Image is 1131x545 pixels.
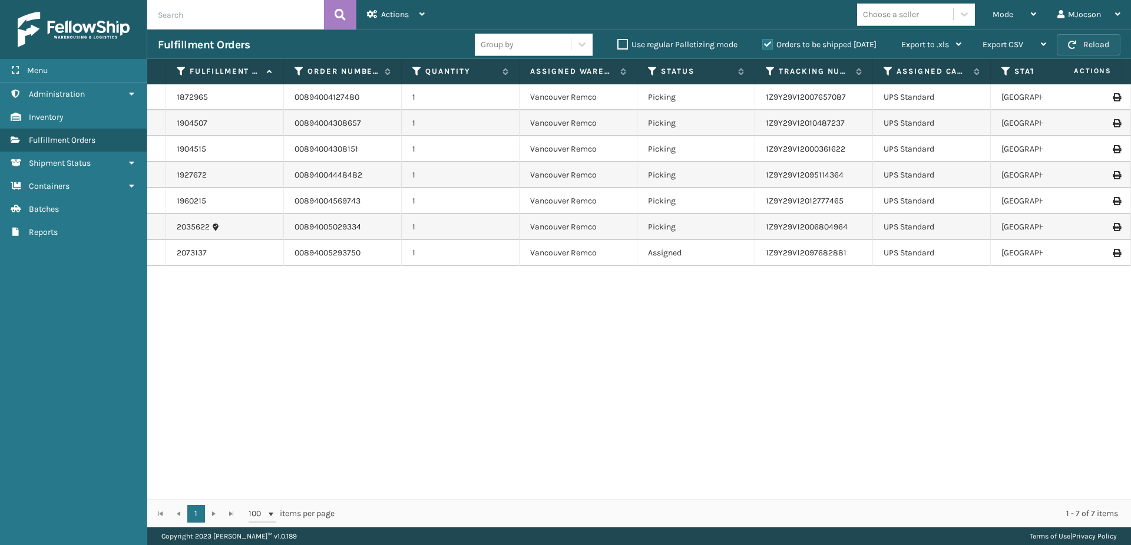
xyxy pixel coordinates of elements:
td: UPS Standard [873,188,991,214]
a: 1Z9Y29V12095114364 [766,170,844,180]
a: 1Z9Y29V12000361622 [766,144,845,154]
td: 00894004127480 [284,84,402,110]
td: 1 [402,110,520,136]
span: Actions [1037,61,1119,81]
td: 00894005029334 [284,214,402,240]
div: | [1030,527,1117,545]
td: 00894004308657 [284,110,402,136]
label: Assigned Warehouse [530,66,614,77]
label: Assigned Carrier Service [897,66,968,77]
div: Choose a seller [863,8,919,21]
td: 00894005293750 [284,240,402,266]
label: Order Number [307,66,379,77]
a: 1872965 [177,91,208,103]
span: Mode [993,9,1013,19]
a: 1Z9Y29V12097682881 [766,248,846,258]
h3: Fulfillment Orders [158,38,250,52]
td: [GEOGRAPHIC_DATA] [991,110,1109,136]
span: Batches [29,204,59,214]
td: [GEOGRAPHIC_DATA] [991,84,1109,110]
button: Reload [1057,34,1120,55]
td: Assigned [637,240,755,266]
a: 1Z9Y29V12010487237 [766,118,845,128]
td: Picking [637,136,755,162]
td: UPS Standard [873,240,991,266]
label: State [1014,66,1086,77]
td: Picking [637,188,755,214]
span: Administration [29,89,85,99]
a: 1960215 [177,195,206,207]
span: Shipment Status [29,158,91,168]
a: Privacy Policy [1072,532,1117,540]
i: Print Label [1113,197,1120,205]
td: UPS Standard [873,84,991,110]
a: 2073137 [177,247,207,259]
i: Print Label [1113,171,1120,179]
td: UPS Standard [873,136,991,162]
td: 1 [402,84,520,110]
span: Menu [27,65,48,75]
span: Inventory [29,112,64,122]
a: 1Z9Y29V12007657087 [766,92,846,102]
td: [GEOGRAPHIC_DATA] [991,240,1109,266]
td: Vancouver Remco [520,136,637,162]
td: [GEOGRAPHIC_DATA] [991,214,1109,240]
td: 00894004308151 [284,136,402,162]
span: Export CSV [983,40,1023,50]
a: 1 [187,505,205,523]
td: UPS Standard [873,162,991,188]
div: 1 - 7 of 7 items [351,508,1118,520]
span: Containers [29,181,70,191]
i: Print Label [1113,249,1120,257]
label: Status [661,66,732,77]
label: Orders to be shipped [DATE] [762,40,877,50]
a: 1904515 [177,143,206,155]
td: Vancouver Remco [520,240,637,266]
td: 1 [402,188,520,214]
a: 1Z9Y29V12006804964 [766,222,848,232]
a: Terms of Use [1030,532,1070,540]
label: Fulfillment Order Id [190,66,261,77]
span: Reports [29,227,58,237]
td: 1 [402,162,520,188]
td: [GEOGRAPHIC_DATA] [991,136,1109,162]
td: Vancouver Remco [520,188,637,214]
td: 00894004569743 [284,188,402,214]
p: Copyright 2023 [PERSON_NAME]™ v 1.0.189 [161,527,297,545]
td: 1 [402,136,520,162]
span: Actions [381,9,409,19]
td: 1 [402,240,520,266]
span: Fulfillment Orders [29,135,95,145]
img: logo [18,12,130,47]
td: [GEOGRAPHIC_DATA] [991,162,1109,188]
span: items per page [249,505,335,523]
div: Group by [481,38,514,51]
a: 1Z9Y29V12012777465 [766,196,844,206]
a: 1927672 [177,169,207,181]
td: Picking [637,110,755,136]
td: UPS Standard [873,214,991,240]
a: 2035622 [177,221,210,233]
i: Print Label [1113,93,1120,101]
label: Tracking Number [779,66,850,77]
i: Print Label [1113,223,1120,231]
td: Picking [637,84,755,110]
td: UPS Standard [873,110,991,136]
td: Picking [637,214,755,240]
td: Vancouver Remco [520,214,637,240]
span: 100 [249,508,266,520]
td: 1 [402,214,520,240]
i: Print Label [1113,119,1120,127]
td: Vancouver Remco [520,84,637,110]
td: 00894004448482 [284,162,402,188]
label: Use regular Palletizing mode [617,40,738,50]
span: Export to .xls [901,40,949,50]
i: Print Label [1113,145,1120,153]
td: Vancouver Remco [520,162,637,188]
td: Picking [637,162,755,188]
td: [GEOGRAPHIC_DATA] [991,188,1109,214]
label: Quantity [425,66,497,77]
td: Vancouver Remco [520,110,637,136]
a: 1904507 [177,117,207,129]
